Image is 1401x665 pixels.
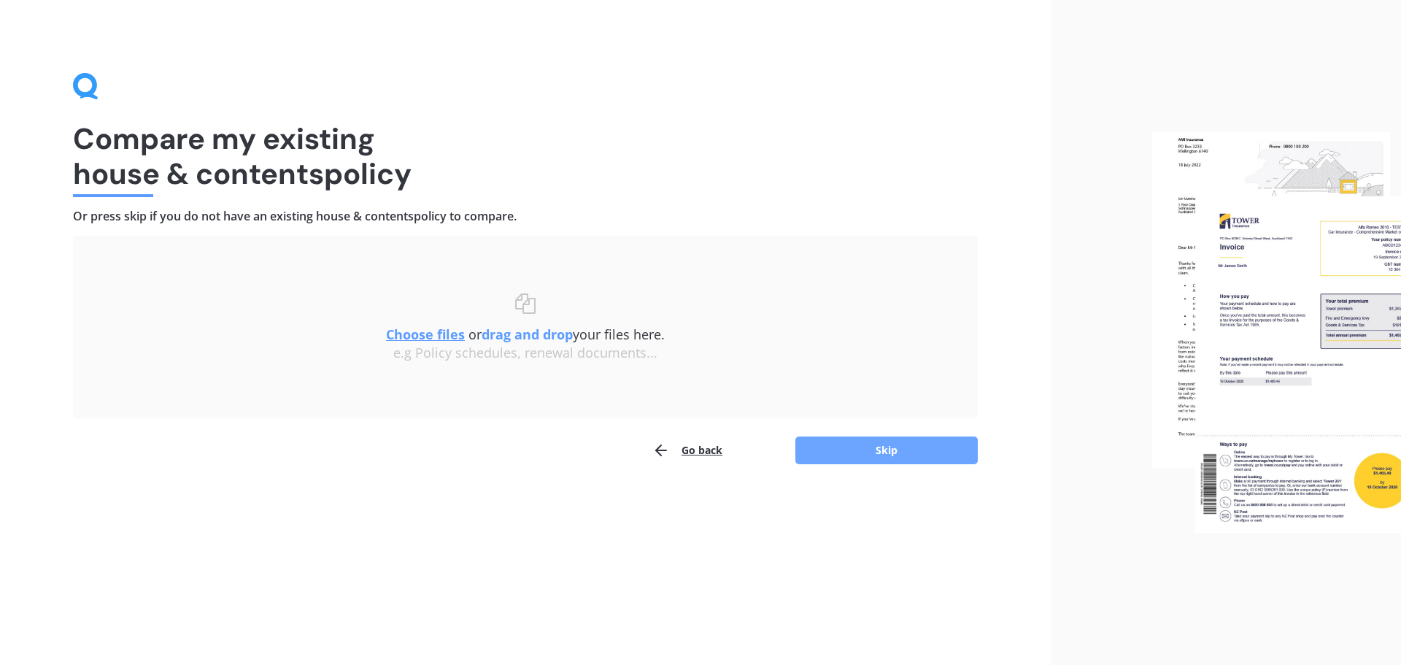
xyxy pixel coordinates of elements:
[73,121,978,191] h1: Compare my existing house & contents policy
[102,345,949,361] div: e.g Policy schedules, renewal documents...
[386,326,665,343] span: or your files here.
[73,209,978,224] h4: Or press skip if you do not have an existing house & contents policy to compare.
[386,326,465,343] u: Choose files
[652,436,722,465] button: Go back
[1152,132,1401,534] img: files.webp
[795,437,978,464] button: Skip
[482,326,573,343] b: drag and drop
